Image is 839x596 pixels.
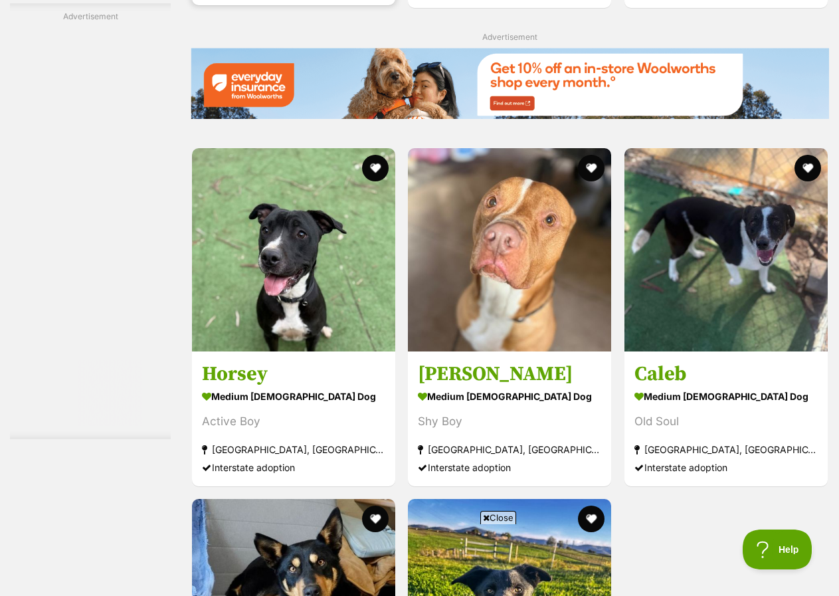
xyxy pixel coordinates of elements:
iframe: Help Scout Beacon - Open [743,530,812,569]
strong: medium [DEMOGRAPHIC_DATA] Dog [634,387,818,406]
a: Horsey medium [DEMOGRAPHIC_DATA] Dog Active Boy [GEOGRAPHIC_DATA], [GEOGRAPHIC_DATA] Interstate a... [192,351,395,486]
div: Old Soul [634,413,818,431]
div: Advertisement [10,3,171,440]
a: Caleb medium [DEMOGRAPHIC_DATA] Dog Old Soul [GEOGRAPHIC_DATA], [GEOGRAPHIC_DATA] Interstate adop... [624,351,828,486]
a: Sponsored BySquare [70,34,159,44]
h3: Caleb [634,361,818,387]
a: Everyday Insurance promotional banner [191,48,829,121]
iframe: Advertisement [178,530,662,589]
strong: medium [DEMOGRAPHIC_DATA] Dog [202,387,385,406]
h3: [PERSON_NAME] [418,361,601,387]
span: Advertisement [482,32,537,42]
button: favourite [579,155,605,181]
div: Interstate adoption [634,458,818,476]
button: favourite [794,155,821,181]
a: Learn more [349,17,443,42]
button: favourite [362,155,389,181]
strong: [GEOGRAPHIC_DATA], [GEOGRAPHIC_DATA] [202,441,385,458]
iframe: Advertisement [37,28,143,427]
img: Caleb - Fox Terrier (Smooth) x Border Collie Dog [624,148,828,351]
button: favourite [579,506,605,532]
img: OBA_TRANS.png [47,2,59,12]
h3: Horsey [202,361,385,387]
strong: [GEOGRAPHIC_DATA], [GEOGRAPHIC_DATA] [418,441,601,458]
img: Horsey - American Staffordshire Terrier Dog [192,148,395,351]
strong: [GEOGRAPHIC_DATA], [GEOGRAPHIC_DATA] [634,441,818,458]
div: Interstate adoption [418,458,601,476]
button: favourite [362,506,389,532]
img: Everyday Insurance promotional banner [191,48,829,119]
strong: medium [DEMOGRAPHIC_DATA] Dog [418,387,601,406]
img: Joey - American Staffordshire Terrier Dog [408,148,611,351]
div: Interstate adoption [202,458,385,476]
span: Square [128,34,159,44]
a: [PERSON_NAME] medium [DEMOGRAPHIC_DATA] Dog Shy Boy [GEOGRAPHIC_DATA], [GEOGRAPHIC_DATA] Intersta... [408,351,611,486]
span: Close [480,511,516,524]
div: Shy Boy [418,413,601,431]
a: Square tools helped Lox In A Box grow. [70,14,306,27]
div: Active Boy [202,413,385,431]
